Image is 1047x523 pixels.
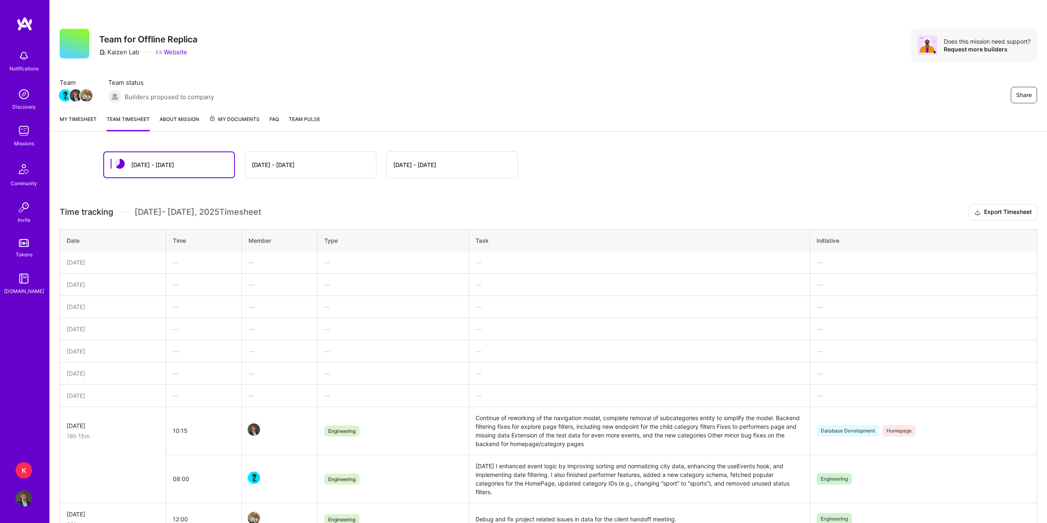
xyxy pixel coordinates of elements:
div: [DATE] [67,302,159,311]
span: Share [1016,91,1032,99]
a: Team Member Avatar [81,88,92,102]
div: [DATE] [67,510,159,518]
div: — [476,258,803,267]
a: Team Member Avatar [70,88,81,102]
div: Invite [18,216,30,224]
td: 10:15 [166,407,241,455]
div: — [248,369,311,378]
div: — [476,369,803,378]
h3: Team for Offline Replica [99,34,197,44]
img: Team Member Avatar [248,423,260,436]
div: — [173,369,235,378]
td: 08:00 [166,455,241,503]
div: — [817,391,1030,400]
td: Continue of reworking of the navigation model, complete removal of subcategories entity to simpli... [469,407,810,455]
div: — [817,258,1030,267]
div: — [324,347,462,356]
a: Team Pulse [289,115,320,131]
img: Avatar [917,35,937,55]
div: — [476,280,803,289]
img: guide book [16,270,32,287]
img: Team Member Avatar [59,89,71,102]
div: — [173,258,235,267]
div: — [248,280,311,289]
div: [DATE] - [DATE] [131,160,174,169]
a: My timesheet [60,115,97,131]
a: Team Member Avatar [60,88,70,102]
img: discovery [16,86,32,102]
div: Community [11,179,37,188]
div: — [817,302,1030,311]
div: [DATE] [67,421,159,430]
i: icon Download [974,208,981,217]
div: [DATE] [67,325,159,333]
button: Share [1011,87,1037,103]
div: [DATE] [67,391,159,400]
div: — [173,347,235,356]
th: Initiative [810,229,1037,251]
span: Team [60,78,92,87]
div: Tokens [16,250,33,259]
div: [DATE] [67,369,159,378]
a: Team Member Avatar [248,423,259,437]
div: Kaizen Lab [99,48,139,56]
img: bell [16,48,32,64]
a: FAQ [269,115,279,131]
div: — [173,325,235,333]
div: Discovery [12,102,36,111]
th: Task [469,229,810,251]
img: tokens [19,239,29,247]
span: Engineering [324,425,360,437]
img: Team Member Avatar [248,472,260,484]
div: [DATE] - [DATE] [393,160,436,169]
img: Team Member Avatar [70,89,82,102]
img: Builders proposed to company [108,90,121,103]
div: — [817,347,1030,356]
div: — [476,391,803,400]
div: — [248,347,311,356]
div: Request more builders [944,45,1031,53]
span: [DATE] - [DATE] , 2025 Timesheet [135,207,261,217]
button: Export Timesheet [969,204,1037,221]
td: [DATE] I enhanced event logic by improving sorting and normalizing city data, enhancing the useEv... [469,455,810,503]
div: — [324,280,462,289]
div: — [324,258,462,267]
div: [DATE] [67,347,159,356]
a: About Mission [160,115,199,131]
div: [DATE] - [DATE] [252,160,295,169]
div: — [173,391,235,400]
th: Time [166,229,241,251]
a: Team timesheet [107,115,150,131]
div: — [324,325,462,333]
img: teamwork [16,123,32,139]
span: Time tracking [60,207,113,217]
img: Community [14,159,34,179]
div: — [248,325,311,333]
div: — [476,325,803,333]
div: Notifications [9,64,39,73]
span: Database Development [817,425,879,437]
th: Member [241,229,317,251]
div: Does this mission need support? [944,37,1031,45]
div: — [817,369,1030,378]
span: Engineering [817,473,852,485]
a: K [14,462,34,479]
img: Invite [16,199,32,216]
div: — [817,280,1030,289]
span: Builders proposed to company [125,93,214,101]
div: — [476,347,803,356]
div: — [324,391,462,400]
img: Team Member Avatar [80,89,93,102]
a: My Documents [209,115,260,131]
th: Date [60,229,166,251]
span: Homepage [882,425,916,437]
div: — [248,391,311,400]
div: 18h 15m [67,432,159,440]
div: [DATE] [67,280,159,289]
span: Team Pulse [289,116,320,122]
i: icon CompanyGray [99,49,106,56]
a: Website [156,48,187,56]
div: — [324,302,462,311]
th: Type [317,229,469,251]
span: Team status [108,78,214,87]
